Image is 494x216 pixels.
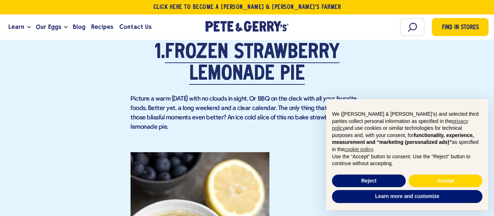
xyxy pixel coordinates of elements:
[409,175,482,188] button: Accept
[27,26,31,28] button: Open the dropdown menu for Learn
[332,190,482,203] button: Learn more and customize
[116,17,154,37] a: Contact Us
[131,42,363,85] h2: 1.
[332,175,406,188] button: Reject
[73,22,85,31] span: Blog
[119,22,152,31] span: Contact Us
[442,23,479,33] span: Find in Stores
[344,146,373,152] a: cookie policy
[91,22,113,31] span: Recipes
[36,22,61,31] span: Our Eggs
[8,22,24,31] span: Learn
[5,17,27,37] a: Learn
[165,43,340,85] a: Frozen Strawberry Lemonade Pie
[400,18,425,36] input: Search
[70,17,88,37] a: Blog
[33,17,64,37] a: Our Eggs
[332,111,482,153] p: We ([PERSON_NAME] & [PERSON_NAME]'s) and selected third parties collect personal information as s...
[88,17,116,37] a: Recipes
[432,18,489,36] a: Find in Stores
[332,153,482,167] p: Use the “Accept” button to consent. Use the “Reject” button to continue without accepting.
[64,26,68,28] button: Open the dropdown menu for Our Eggs
[131,94,363,132] p: Picture a warm [DATE] with no clouds in sight. Or BBQ on the deck with all your favorite foods. B...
